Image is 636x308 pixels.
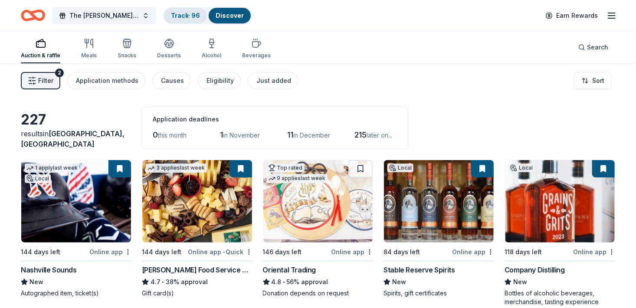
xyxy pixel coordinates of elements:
img: Image for Company Distilling [505,160,615,242]
div: Oriental Trading [263,265,316,275]
button: Just added [248,72,298,89]
button: Beverages [242,35,271,63]
span: in December [293,131,330,139]
div: Bottles of alcoholic beverages, merchandise, tasting experience [505,289,615,306]
button: Track· 96Discover [163,7,252,24]
div: Nashville Sounds [21,265,77,275]
button: Alcohol [202,35,221,63]
div: 2 [55,69,64,77]
a: Track· 96 [171,12,200,19]
span: 215 [354,130,367,139]
span: 4.7 [151,277,161,287]
div: Gift card(s) [142,289,252,298]
div: Top rated [267,164,305,172]
div: Local [25,174,51,183]
button: Snacks [118,35,136,63]
span: • [283,279,285,285]
div: Autographed item, ticket(s) [21,289,131,298]
div: Online app [452,246,494,257]
a: Home [21,5,45,26]
a: Discover [216,12,244,19]
div: Local [508,164,534,172]
img: Image for Gordon Food Service Store [142,160,252,242]
div: 227 [21,111,131,128]
button: Meals [81,35,97,63]
span: • [162,279,164,285]
span: [GEOGRAPHIC_DATA], [GEOGRAPHIC_DATA] [21,129,125,148]
a: Earn Rewards [541,8,603,23]
div: Donation depends on request [263,289,374,298]
div: Just added [256,75,291,86]
img: Image for Nashville Sounds [21,160,131,242]
span: The [PERSON_NAME] Foundation Legacy Ball [69,10,139,21]
button: Search [571,39,615,56]
div: Meals [81,52,97,59]
button: Auction & raffle [21,35,60,63]
span: Sort [592,75,604,86]
a: Image for Stable Reserve SpiritsLocal84 days leftOnline appStable Reserve SpiritsNewSpirits, gift... [384,160,494,298]
div: Alcohol [202,52,221,59]
img: Image for Stable Reserve Spirits [384,160,494,242]
div: 38% approval [142,277,252,287]
span: this month [158,131,187,139]
img: Image for Oriental Trading [263,160,373,242]
div: Online app Quick [188,246,252,257]
div: 56% approval [263,277,374,287]
button: Filter2 [21,72,60,89]
span: 4.8 [272,277,282,287]
span: 11 [287,130,293,139]
div: Application methods [76,75,138,86]
div: Online app [331,246,373,257]
button: Eligibility [198,72,241,89]
span: 0 [153,130,158,139]
button: Causes [152,72,191,89]
span: 1 [220,130,223,139]
div: 9 applies last week [267,174,328,183]
div: 144 days left [21,247,60,257]
span: New [513,277,527,287]
div: Causes [161,75,184,86]
div: Online app [573,246,615,257]
div: 3 applies last week [146,164,207,173]
div: results [21,128,131,149]
span: later on... [367,131,392,139]
div: Auction & raffle [21,52,60,59]
a: Image for Nashville Sounds1 applylast weekLocal144 days leftOnline appNashville SoundsNewAutograp... [21,160,131,298]
div: [PERSON_NAME] Food Service Store [142,265,252,275]
span: in [21,129,125,148]
span: • [223,249,225,256]
div: Local [387,164,413,172]
span: Filter [38,75,53,86]
div: 146 days left [263,247,302,257]
div: 1 apply last week [25,164,79,173]
span: New [30,277,43,287]
div: 84 days left [384,247,420,257]
div: Stable Reserve Spirits [384,265,455,275]
div: 144 days left [142,247,181,257]
button: Sort [574,72,612,89]
div: Desserts [157,52,181,59]
button: Desserts [157,35,181,63]
a: Image for Company DistillingLocal118 days leftOnline appCompany DistillingNewBottles of alcoholic... [505,160,615,306]
a: Image for Oriental TradingTop rated9 applieslast week146 days leftOnline appOriental Trading4.8•5... [263,160,374,298]
button: Application methods [67,72,145,89]
button: The [PERSON_NAME] Foundation Legacy Ball [52,7,156,24]
div: Spirits, gift certificates [384,289,494,298]
div: Online app [89,246,131,257]
div: Eligibility [207,75,234,86]
span: in November [223,131,260,139]
div: Snacks [118,52,136,59]
div: Company Distilling [505,265,565,275]
a: Image for Gordon Food Service Store3 applieslast week144 days leftOnline app•Quick[PERSON_NAME] F... [142,160,252,298]
div: 118 days left [505,247,542,257]
div: Application deadlines [153,114,397,125]
div: Beverages [242,52,271,59]
span: New [392,277,406,287]
span: Search [587,42,608,52]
